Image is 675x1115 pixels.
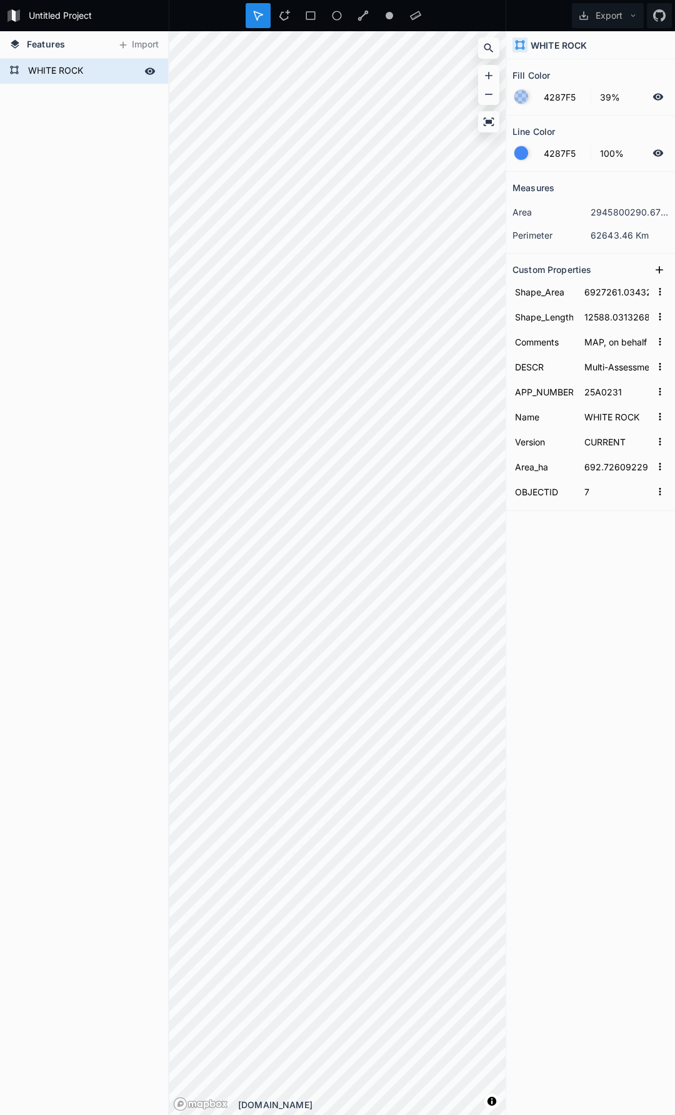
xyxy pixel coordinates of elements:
input: Name [512,432,576,451]
h4: WHITE ROCK [531,39,587,52]
h2: Line Color [512,122,555,141]
input: Empty [582,432,651,451]
button: Export [572,3,644,28]
a: Mapbox logo [173,1097,228,1111]
input: Name [512,457,576,476]
button: Import [111,35,165,55]
dd: 62643.46 Km [591,229,669,242]
input: Empty [582,457,651,476]
input: Name [512,482,576,501]
h2: Fill Color [512,66,550,85]
input: Empty [582,307,651,326]
input: Empty [582,482,651,501]
span: Toggle attribution [488,1094,496,1108]
h2: Custom Properties [512,260,591,279]
dt: area [512,206,591,219]
input: Name [512,357,576,376]
span: Features [27,37,65,51]
input: Empty [582,332,651,351]
input: Empty [582,282,651,301]
input: Name [512,332,576,351]
input: Name [512,307,576,326]
input: Empty [582,407,651,426]
dt: perimeter [512,229,591,242]
div: [DOMAIN_NAME] [238,1098,506,1111]
input: Name [512,282,576,301]
input: Name [512,407,576,426]
dd: 2945800290.67 sq. km [591,206,669,219]
h2: Measures [512,178,554,197]
input: Empty [582,382,651,401]
input: Name [512,382,576,401]
input: Empty [582,357,651,376]
button: Toggle attribution [484,1094,499,1109]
